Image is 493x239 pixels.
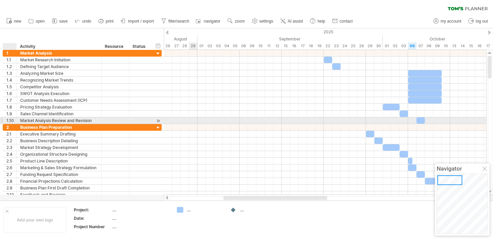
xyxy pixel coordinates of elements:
[349,42,358,50] div: Thursday, 25 September 2025
[97,17,116,26] a: print
[59,19,68,24] span: save
[259,19,273,24] span: settings
[408,42,417,50] div: Monday, 6 October 2025
[20,185,98,191] div: Business Plan First Draft Completion
[128,19,154,24] span: import / export
[73,17,93,26] a: undo
[315,42,324,50] div: Friday, 19 September 2025
[6,151,17,157] div: 2.4
[74,224,111,230] div: Project Number
[20,90,98,97] div: SWOT Analysis Execution
[475,42,484,50] div: Thursday, 16 October 2025
[112,215,169,221] div: ....
[299,42,307,50] div: Wednesday, 17 September 2025
[6,165,17,171] div: 2.6
[6,63,17,70] div: 1.2
[5,17,23,26] a: new
[195,17,222,26] a: navigator
[374,42,383,50] div: Tuesday, 30 September 2025
[6,158,17,164] div: 2.5
[6,90,17,97] div: 1.6
[400,42,408,50] div: Friday, 3 October 2025
[20,131,98,137] div: Executive Summary Drafting
[250,17,275,26] a: settings
[14,19,21,24] span: new
[235,19,245,24] span: zoom
[20,70,98,77] div: Analyzing Market Size
[206,42,214,50] div: Tuesday, 2 September 2025
[20,77,98,83] div: Recognizing Market Trends
[6,138,17,144] div: 2.2
[256,42,265,50] div: Wednesday, 10 September 2025
[20,104,98,110] div: Pricing Strategy Evaluation
[282,42,290,50] div: Monday, 15 September 2025
[391,42,400,50] div: Thursday, 2 October 2025
[20,178,98,184] div: Financial Projections Calculation
[425,42,433,50] div: Wednesday, 8 October 2025
[112,224,169,230] div: ....
[20,50,98,56] div: Market Analysis
[164,42,172,50] div: Tuesday, 26 August 2025
[6,70,17,77] div: 1.3
[476,19,488,24] span: log out
[204,19,220,24] span: navigator
[231,42,240,50] div: Friday, 5 September 2025
[132,43,147,50] div: Status
[20,43,98,50] div: Activity
[324,42,332,50] div: Monday, 22 September 2025
[50,17,70,26] a: save
[6,131,17,137] div: 2.1
[317,19,325,24] span: help
[82,19,91,24] span: undo
[442,42,450,50] div: Friday, 10 October 2025
[6,97,17,103] div: 1.7
[20,151,98,157] div: Organizational Structure Designing
[27,17,47,26] a: open
[441,19,461,24] span: my account
[6,57,17,63] div: 1.1
[20,165,98,171] div: Marketing & Sales Strategy Formulation
[187,207,223,213] div: ....
[467,42,475,50] div: Wednesday, 15 October 2025
[6,111,17,117] div: 1.9
[168,19,189,24] span: filter/search
[223,42,231,50] div: Thursday, 4 September 2025
[172,42,181,50] div: Wednesday, 27 August 2025
[366,42,374,50] div: Monday, 29 September 2025
[20,191,98,198] div: Feedback and Revision
[6,178,17,184] div: 2.8
[484,42,492,50] div: Friday, 17 October 2025
[181,42,189,50] div: Thursday, 28 August 2025
[450,42,459,50] div: Monday, 13 October 2025
[6,50,17,56] div: 1
[6,117,17,124] div: 1.10
[433,42,442,50] div: Thursday, 9 October 2025
[6,84,17,90] div: 1.5
[159,17,191,26] a: filter/search
[340,19,353,24] span: contact
[273,42,282,50] div: Friday, 12 September 2025
[20,57,98,63] div: Market Research Initiation
[248,42,256,50] div: Tuesday, 9 September 2025
[6,144,17,151] div: 2.3
[240,42,248,50] div: Monday, 8 September 2025
[6,124,17,130] div: 2
[288,19,303,24] span: AI assist
[20,124,98,130] div: Business Plan Preparation
[20,84,98,90] div: Competitor Analysis
[265,42,273,50] div: Thursday, 11 September 2025
[189,42,197,50] div: Friday, 29 August 2025
[383,42,391,50] div: Wednesday, 1 October 2025
[197,35,383,42] div: September 2025
[20,144,98,151] div: Market Strategy Development
[332,42,341,50] div: Tuesday, 23 September 2025
[6,104,17,110] div: 1.8
[20,111,98,117] div: Sales Channel Identification
[437,165,488,172] div: Navigator
[155,117,161,124] div: scroll to activity
[6,191,17,198] div: 2.10
[74,215,111,221] div: Date:
[6,185,17,191] div: 2.9
[417,42,425,50] div: Tuesday, 7 October 2025
[226,17,247,26] a: zoom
